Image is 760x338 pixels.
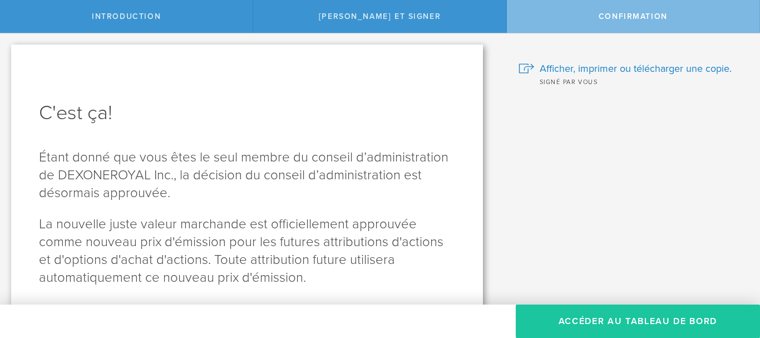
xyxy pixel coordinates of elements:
[704,251,760,305] iframe: Widget de discussion
[559,316,717,327] font: Accéder au tableau de bord
[39,216,443,286] font: La nouvelle juste valeur marchande est officiellement approuvée comme nouveau prix d'émission pou...
[39,101,112,125] font: C'est ça!
[540,79,598,86] font: Signé par vous
[92,12,161,21] font: Introduction
[704,251,760,305] div: Widget de chat
[516,305,760,338] button: Accéder au tableau de bord
[540,62,732,75] font: Afficher, imprimer ou télécharger une copie.
[39,149,448,201] font: Étant donné que vous êtes le seul membre du conseil d’administration de DEXONEROYAL Inc., la déci...
[319,12,441,21] font: [PERSON_NAME] et signer
[599,12,668,21] font: Confirmation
